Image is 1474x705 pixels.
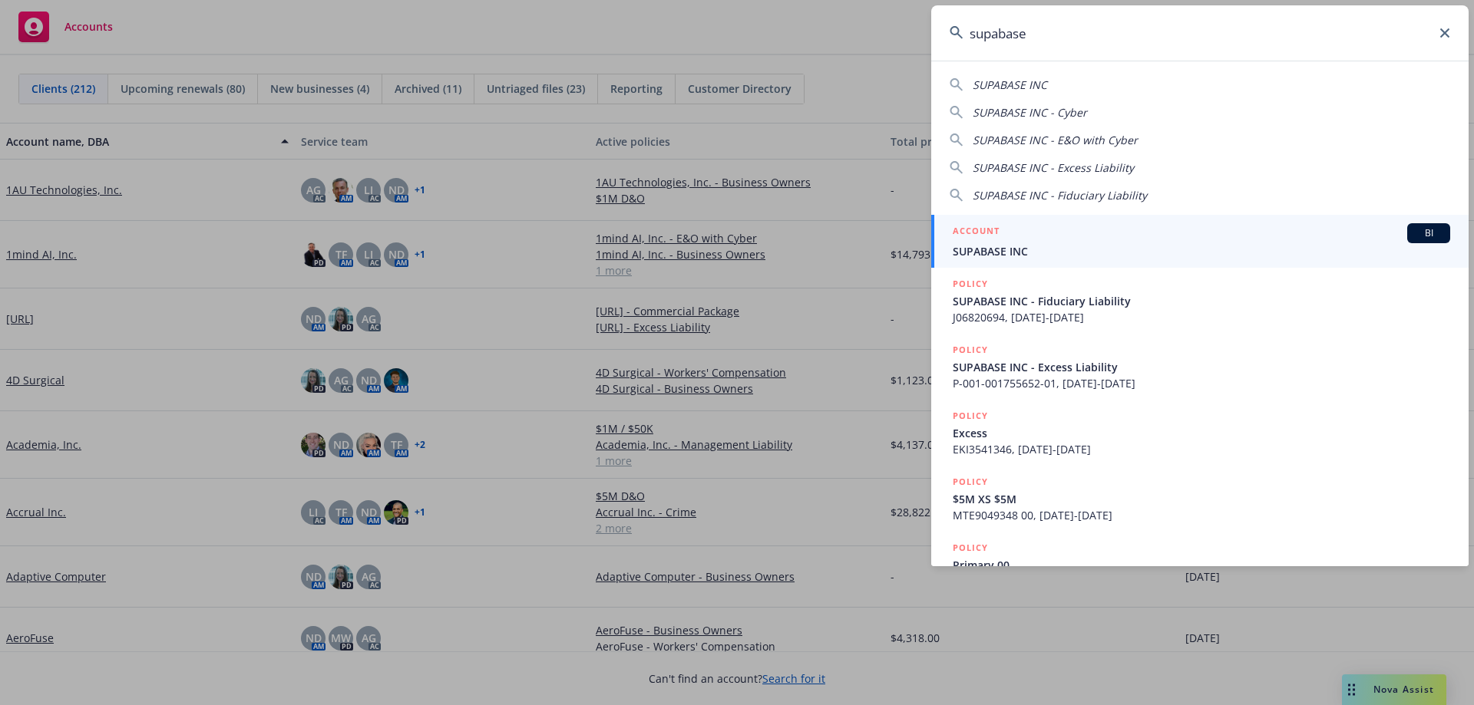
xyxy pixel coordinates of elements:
span: SUPABASE INC - Fiduciary Liability [953,293,1450,309]
span: $5M XS $5M [953,491,1450,507]
span: EKI3541346, [DATE]-[DATE] [953,441,1450,457]
a: POLICY$5M XS $5MMTE9049348 00, [DATE]-[DATE] [931,466,1469,532]
span: SUPABASE INC [973,77,1047,92]
h5: POLICY [953,474,988,489]
span: BI [1413,226,1444,240]
span: P-001-001755652-01, [DATE]-[DATE] [953,375,1450,391]
h5: POLICY [953,540,988,555]
a: ACCOUNTBISUPABASE INC [931,215,1469,268]
a: POLICYPrimary 00 [931,532,1469,598]
a: POLICYSUPABASE INC - Excess LiabilityP-001-001755652-01, [DATE]-[DATE] [931,334,1469,400]
h5: POLICY [953,342,988,357]
span: SUPABASE INC - E&O with Cyber [973,133,1138,147]
span: SUPABASE INC - Fiduciary Liability [973,188,1147,203]
span: J06820694, [DATE]-[DATE] [953,309,1450,325]
span: SUPABASE INC - Excess Liability [973,160,1134,175]
a: POLICYSUPABASE INC - Fiduciary LiabilityJ06820694, [DATE]-[DATE] [931,268,1469,334]
h5: POLICY [953,276,988,292]
span: Primary 00 [953,557,1450,573]
span: SUPABASE INC - Cyber [973,105,1087,120]
span: SUPABASE INC - Excess Liability [953,359,1450,375]
input: Search... [931,5,1469,61]
h5: POLICY [953,408,988,423]
span: MTE9049348 00, [DATE]-[DATE] [953,507,1450,523]
span: SUPABASE INC [953,243,1450,259]
a: POLICYExcessEKI3541346, [DATE]-[DATE] [931,400,1469,466]
h5: ACCOUNT [953,223,1000,242]
span: Excess [953,425,1450,441]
